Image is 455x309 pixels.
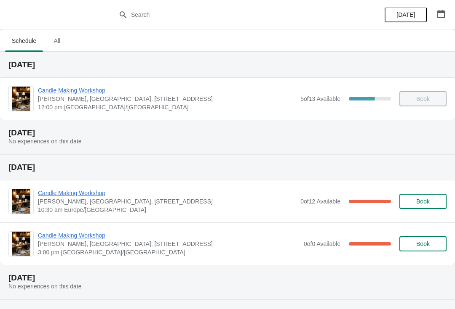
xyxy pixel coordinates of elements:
span: [PERSON_NAME], [GEOGRAPHIC_DATA], [STREET_ADDRESS] [38,197,296,206]
h2: [DATE] [8,274,447,282]
span: 3:00 pm [GEOGRAPHIC_DATA]/[GEOGRAPHIC_DATA] [38,248,300,256]
span: [PERSON_NAME], [GEOGRAPHIC_DATA], [STREET_ADDRESS] [38,95,296,103]
span: Book [416,198,430,205]
span: [PERSON_NAME], [GEOGRAPHIC_DATA], [STREET_ADDRESS] [38,240,300,248]
button: [DATE] [385,7,427,22]
h2: [DATE] [8,163,447,172]
button: Book [399,236,447,251]
input: Search [131,7,341,22]
span: 0 of 0 Available [304,240,340,247]
img: Candle Making Workshop | Laura Fisher, Scrapps Hill Farm, 550 Worting Road, Basingstoke, RG23 8PU... [12,232,30,256]
span: Schedule [5,33,43,48]
span: Candle Making Workshop [38,86,296,95]
span: All [46,33,67,48]
h2: [DATE] [8,61,447,69]
span: 12:00 pm [GEOGRAPHIC_DATA]/[GEOGRAPHIC_DATA] [38,103,296,111]
button: Book [399,194,447,209]
span: 5 of 13 Available [300,95,340,102]
span: 10:30 am Europe/[GEOGRAPHIC_DATA] [38,206,296,214]
span: No experiences on this date [8,283,82,290]
span: 0 of 12 Available [300,198,340,205]
span: [DATE] [396,11,415,18]
img: Candle Making Workshop | Laura Fisher, Scrapps Hill Farm, 550 Worting Road, Basingstoke, RG23 8PU... [12,87,30,111]
span: No experiences on this date [8,138,82,145]
span: Candle Making Workshop [38,189,296,197]
h2: [DATE] [8,129,447,137]
span: Candle Making Workshop [38,231,300,240]
span: Book [416,240,430,247]
img: Candle Making Workshop | Laura Fisher, Scrapps Hill Farm, 550 Worting Road, Basingstoke, RG23 8PU... [12,189,30,214]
